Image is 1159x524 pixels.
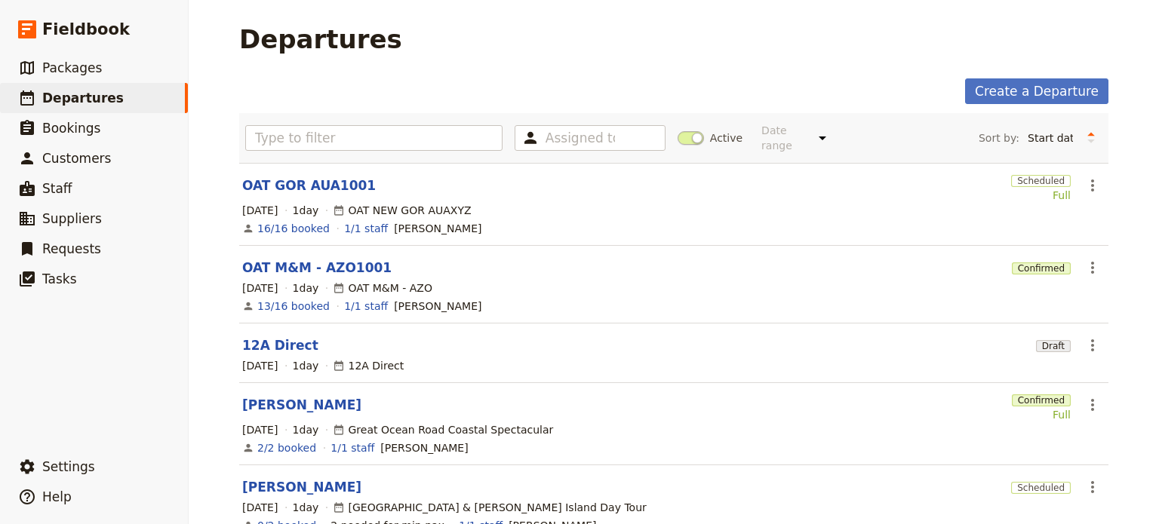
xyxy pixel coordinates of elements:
span: Confirmed [1012,394,1071,406]
a: 1/1 staff [344,299,388,314]
span: Cory Corbett [394,221,481,236]
a: View the bookings for this departure [257,440,316,455]
span: Confirmed [1012,262,1071,274]
span: 1 day [293,280,319,296]
span: Requests [42,241,101,256]
span: Cory Corbett [380,440,468,455]
span: Scheduled [1011,175,1071,187]
button: Actions [1080,173,1105,198]
span: Customers [42,151,111,166]
select: Sort by: [1021,127,1080,149]
a: Create a Departure [965,78,1108,104]
a: View the bookings for this departure [257,221,330,236]
span: 1 day [293,358,319,373]
span: [DATE] [242,358,278,373]
span: [DATE] [242,500,278,515]
span: [DATE] [242,203,278,218]
button: Actions [1080,332,1105,358]
button: Actions [1080,255,1105,280]
div: Full [1011,188,1071,203]
a: OAT M&M - AZO1001 [242,259,392,277]
span: Settings [42,459,95,474]
a: [PERSON_NAME] [242,478,361,496]
span: Draft [1036,340,1071,352]
a: OAT GOR AUA1001 [242,176,376,195]
div: Full [1012,407,1071,422]
button: Actions [1080,474,1105,500]
span: Alan Edwards [394,299,481,314]
span: 1 day [293,500,319,515]
a: 12A Direct [242,336,318,354]
span: Departures [42,90,124,106]
span: Help [42,489,72,504]
h1: Departures [239,24,402,54]
span: Suppliers [42,211,102,226]
span: Sort by: [979,130,1019,146]
span: [DATE] [242,422,278,437]
input: Type to filter [245,125,503,151]
a: View the bookings for this departure [257,299,330,314]
div: OAT M&M - AZO [333,280,432,296]
div: OAT NEW GOR AUAXYZ [333,203,471,218]
button: Change sort direction [1080,127,1102,149]
span: Staff [42,181,72,196]
span: 1 day [293,203,319,218]
div: [GEOGRAPHIC_DATA] & [PERSON_NAME] Island Day Tour [333,500,646,515]
span: Bookings [42,121,100,136]
span: 1 day [293,422,319,437]
span: Tasks [42,271,77,287]
input: Assigned to [546,129,615,147]
button: Actions [1080,392,1105,418]
span: Packages [42,60,102,75]
div: 12A Direct [333,358,404,373]
span: Scheduled [1011,482,1071,494]
a: [PERSON_NAME] [242,396,361,414]
a: 1/1 staff [330,440,374,455]
a: 1/1 staff [344,221,388,236]
div: Great Ocean Road Coastal Spectacular [333,422,553,437]
span: [DATE] [242,280,278,296]
span: Fieldbook [42,18,130,41]
span: Active [710,130,742,146]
